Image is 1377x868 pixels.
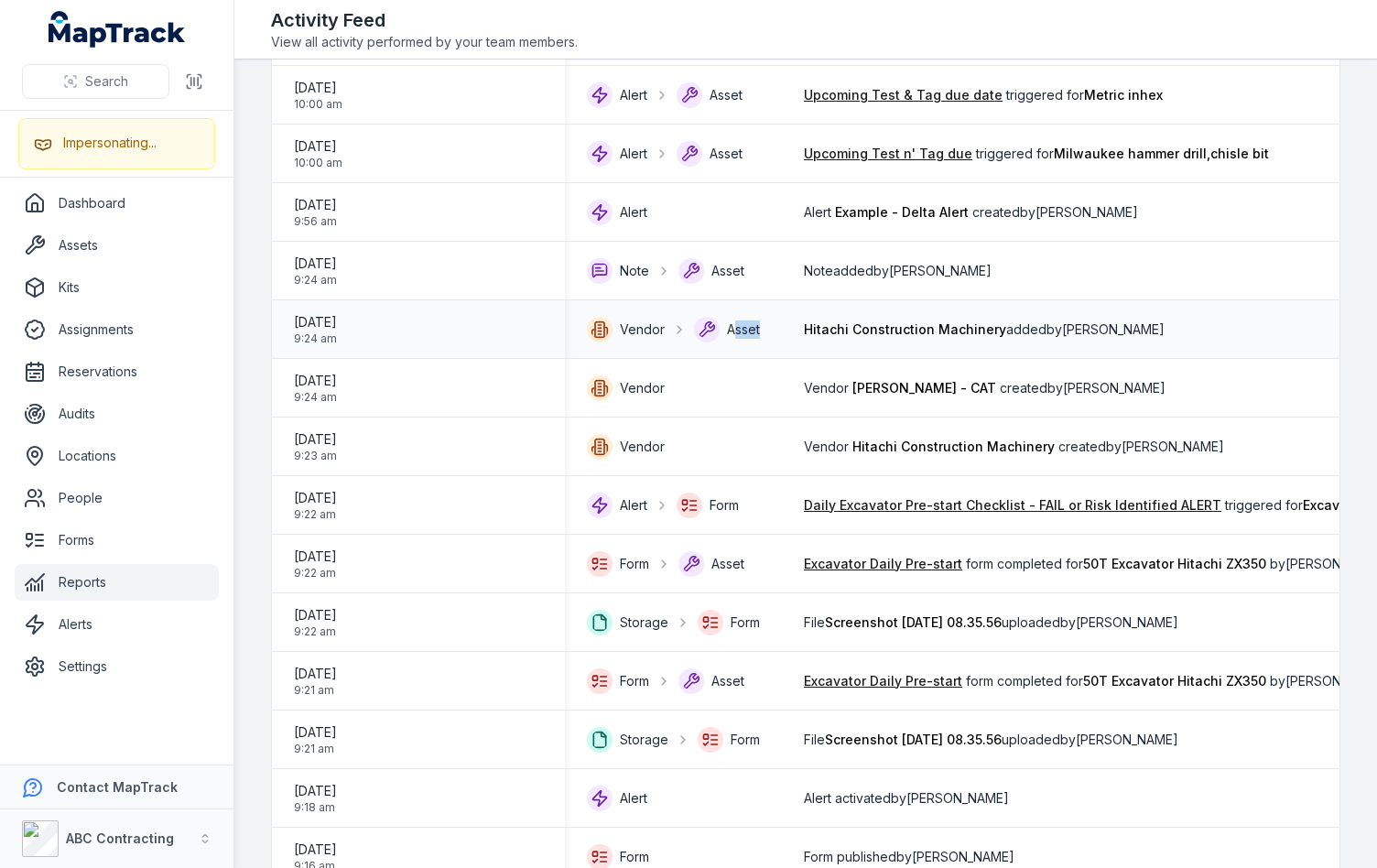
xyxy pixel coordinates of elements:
span: Alert [620,203,647,222]
span: Form [710,496,739,515]
span: [DATE] [294,841,337,859]
time: 22/08/2025, 9:22:23 am [294,548,337,580]
a: Assets [15,227,219,264]
span: Alert [620,789,647,808]
span: Form [731,613,760,632]
span: [DATE] [294,548,337,566]
span: Hitachi Construction Machinery [804,321,1006,337]
span: 9:24 am [294,273,337,288]
span: Vendor [620,320,665,339]
span: Vendor [620,438,665,456]
a: Kits [15,269,219,306]
span: Asset [711,672,744,690]
span: 9:21 am [294,683,337,698]
time: 22/08/2025, 9:24:08 am [294,372,337,405]
span: [DATE] [294,196,337,214]
span: Storage [620,613,668,632]
span: Screenshot [DATE] 08.35.56 [825,614,1002,630]
span: 10:00 am [294,156,342,170]
span: Search [85,72,128,91]
span: triggered for [804,86,1163,104]
a: Upcoming Test & Tag due date [804,86,1003,104]
span: Asset [710,145,743,163]
time: 22/08/2025, 9:22:23 am [294,489,337,522]
span: Form [620,848,649,866]
span: Vendor created by [PERSON_NAME] [804,379,1166,397]
div: Impersonating... [63,134,157,152]
span: Asset [710,86,743,104]
span: [DATE] [294,313,337,331]
span: Form published by [PERSON_NAME] [804,848,1014,866]
span: 9:23 am [294,449,337,463]
span: [DATE] [294,255,337,273]
span: Vendor [620,379,665,397]
span: 9:18 am [294,800,337,815]
span: Note [620,262,649,280]
span: [DATE] [294,430,337,449]
span: [DATE] [294,782,337,800]
span: added by [PERSON_NAME] [804,320,1165,339]
a: Assignments [15,311,219,348]
span: File uploaded by [PERSON_NAME] [804,731,1178,749]
span: Alert [620,145,647,163]
time: 22/08/2025, 9:21:03 am [294,665,337,698]
span: Alert created by [PERSON_NAME] [804,203,1138,222]
span: Storage [620,731,668,749]
a: Daily Excavator Pre-start Checklist - FAIL or Risk Identified ALERT [804,496,1221,515]
span: Example - Delta Alert [835,204,969,220]
h2: Activity Feed [271,7,578,33]
time: 22/08/2025, 9:21:03 am [294,723,337,756]
span: Asset [711,262,744,280]
span: Alert activated by [PERSON_NAME] [804,789,1009,808]
a: Audits [15,396,219,432]
span: [DATE] [294,665,337,683]
a: Excavator Daily Pre-start [804,555,962,573]
a: Upcoming Test n' Tag due [804,145,972,163]
time: 22/08/2025, 9:24:54 am [294,255,337,288]
a: Locations [15,438,219,474]
span: Note added by [PERSON_NAME] [804,262,992,280]
span: Asset [727,320,760,339]
span: 9:21 am [294,742,337,756]
span: Screenshot [DATE] 08.35.56 [825,732,1002,747]
span: [DATE] [294,79,342,97]
span: 9:22 am [294,507,337,522]
strong: ABC Contracting [66,830,174,846]
time: 22/08/2025, 9:18:32 am [294,782,337,815]
span: [DATE] [294,489,337,507]
span: Metric inhex [1084,87,1163,103]
span: View all activity performed by your team members. [271,33,578,51]
span: Milwaukee hammer drill,chisle bit [1054,146,1269,161]
time: 22/08/2025, 10:00:00 am [294,137,342,170]
button: Search [22,64,169,99]
span: File uploaded by [PERSON_NAME] [804,613,1178,632]
span: Alert [620,496,647,515]
span: Hitachi Construction Machinery [852,439,1055,454]
span: [PERSON_NAME] - CAT [852,380,996,396]
time: 22/08/2025, 10:00:00 am [294,79,342,112]
a: Excavator Daily Pre-start [804,672,962,690]
a: Settings [15,648,219,685]
strong: Contact MapTrack [57,779,178,795]
a: Reservations [15,353,219,390]
span: [DATE] [294,723,337,742]
span: 10:00 am [294,97,342,112]
span: Vendor created by [PERSON_NAME] [804,438,1224,456]
span: 50T Excavator Hitachi ZX350 [1083,673,1266,689]
a: Dashboard [15,185,219,222]
span: Form [731,731,760,749]
span: [DATE] [294,372,337,390]
span: 9:56 am [294,214,337,229]
span: Form [620,555,649,573]
span: Form [620,672,649,690]
a: MapTrack [49,11,186,48]
time: 22/08/2025, 9:24:11 am [294,313,337,346]
span: 9:22 am [294,566,337,580]
span: [DATE] [294,137,342,156]
span: 9:24 am [294,331,337,346]
time: 22/08/2025, 9:56:51 am [294,196,337,229]
span: Asset [711,555,744,573]
span: 50T Excavator Hitachi ZX350 [1083,556,1266,571]
span: [DATE] [294,606,337,624]
span: 9:22 am [294,624,337,639]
